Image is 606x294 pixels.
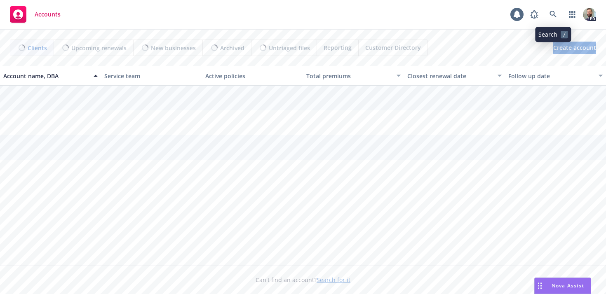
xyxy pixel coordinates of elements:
span: Clients [28,44,47,52]
button: Total premiums [303,66,404,86]
span: Accounts [35,11,61,18]
span: Untriaged files [269,44,310,52]
span: Nova Assist [552,282,584,289]
span: Customer Directory [365,43,421,52]
a: Search for it [317,276,350,284]
a: Search [545,6,561,23]
div: Total premiums [306,72,392,80]
button: Active policies [202,66,303,86]
a: Switch app [564,6,580,23]
span: Can't find an account? [256,275,350,284]
span: Archived [220,44,244,52]
img: photo [583,8,596,21]
span: Upcoming renewals [71,44,127,52]
a: Create account [553,42,596,54]
button: Nova Assist [534,278,591,294]
a: Accounts [7,3,64,26]
div: Active policies [205,72,300,80]
button: Follow up date [505,66,606,86]
button: Closest renewal date [404,66,505,86]
div: Closest renewal date [407,72,493,80]
span: Reporting [324,43,352,52]
span: Create account [553,40,596,56]
div: Follow up date [508,72,594,80]
button: Service team [101,66,202,86]
div: Service team [104,72,199,80]
a: Report a Bug [526,6,543,23]
div: Account name, DBA [3,72,89,80]
span: New businesses [151,44,196,52]
div: Drag to move [535,278,545,294]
